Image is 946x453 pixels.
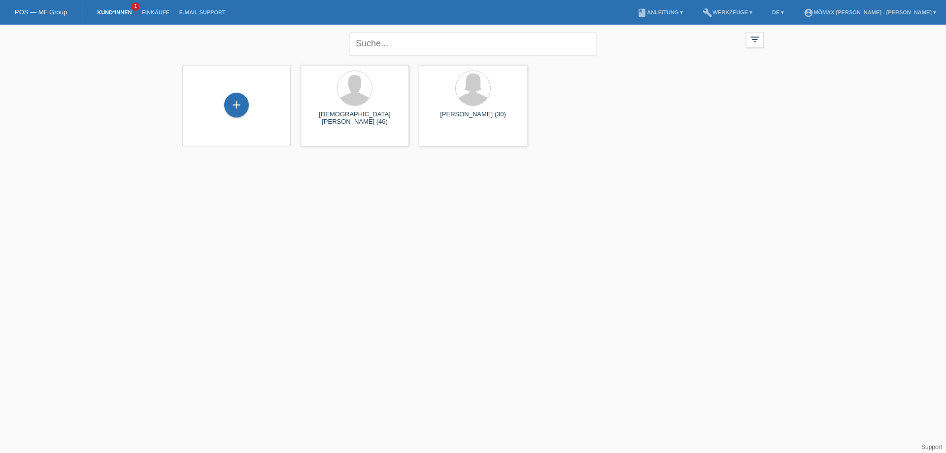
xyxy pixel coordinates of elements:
[132,2,139,11] span: 1
[15,8,67,16] a: POS — MF Group
[921,444,942,451] a: Support
[767,9,789,15] a: DE ▾
[637,8,647,18] i: book
[308,110,401,126] div: [DEMOGRAPHIC_DATA] [PERSON_NAME] (46)
[799,9,941,15] a: account_circleMömax [PERSON_NAME] - [PERSON_NAME] ▾
[804,8,813,18] i: account_circle
[136,9,174,15] a: Einkäufe
[703,8,712,18] i: build
[698,9,757,15] a: buildWerkzeuge ▾
[174,9,231,15] a: E-Mail Support
[374,26,572,55] div: Sie haben die falsche Anmeldeseite in Ihren Lesezeichen/Favoriten gespeichert. Bitte nicht [DOMAI...
[632,9,688,15] a: bookAnleitung ▾
[225,97,248,113] div: Kund*in hinzufügen
[427,110,519,126] div: [PERSON_NAME] (30)
[92,9,136,15] a: Kund*innen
